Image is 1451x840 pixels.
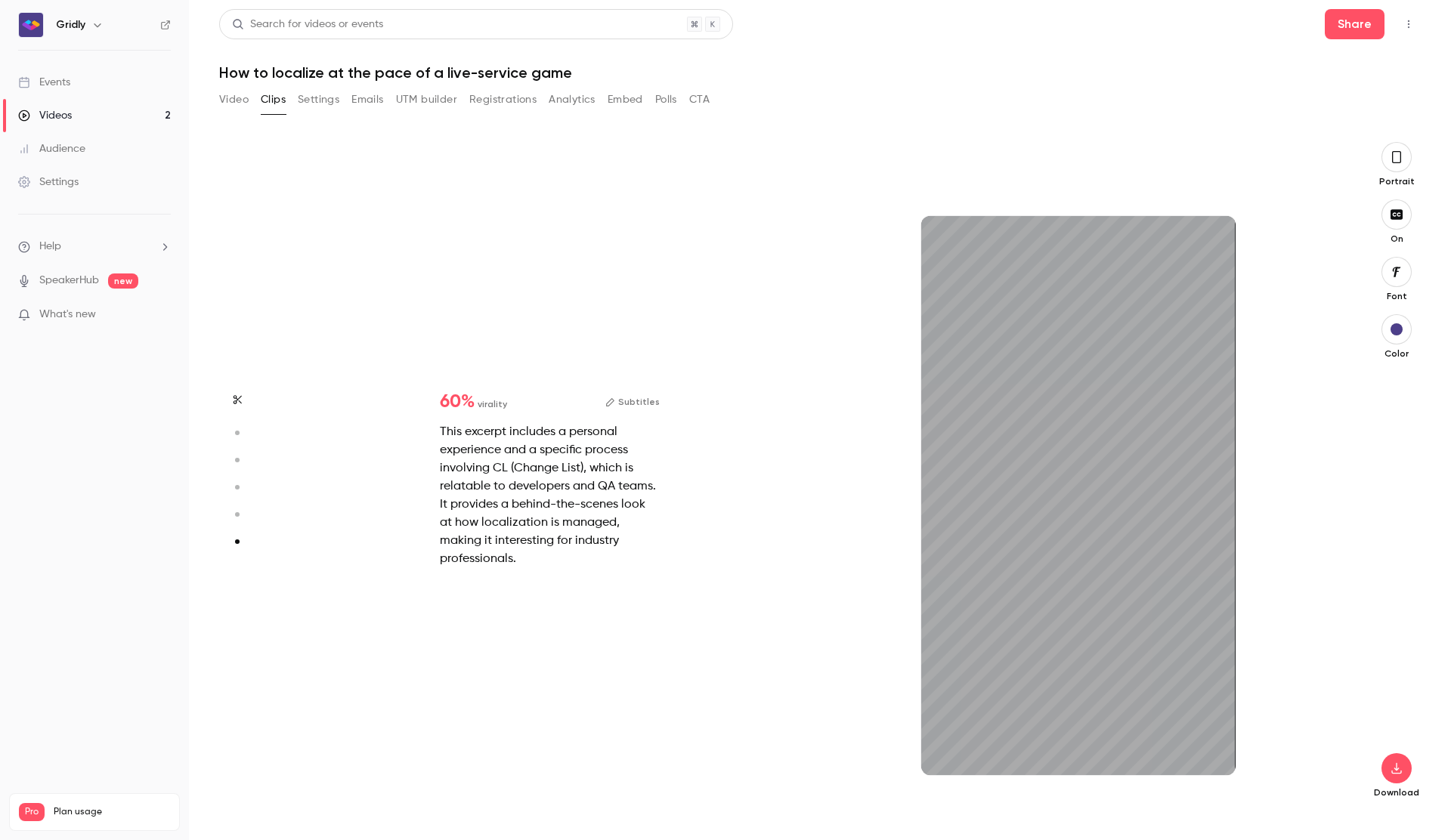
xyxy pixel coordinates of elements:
[41,88,53,100] img: tab_domain_overview_orange.svg
[396,88,457,112] button: UTM builder
[1325,9,1384,39] button: Share
[1397,12,1421,36] button: Top Bar Actions
[219,63,1421,82] h1: How to localize at the pace of a live-service game
[42,24,74,36] div: v 4.0.25
[608,88,643,112] button: Embed
[298,88,339,112] button: Settings
[351,88,383,112] button: Emails
[153,308,171,322] iframe: Noticeable Trigger
[469,88,537,112] button: Registrations
[1372,347,1421,360] p: Color
[18,174,79,190] div: Settings
[440,423,660,568] div: This excerpt includes a personal experience and a specific process involving CL (Change List), wh...
[39,273,99,289] a: SpeakerHub
[1372,233,1421,245] p: On
[39,307,96,323] span: What's new
[232,17,383,32] div: Search for videos or events
[1372,175,1421,187] p: Portrait
[39,39,166,51] div: Domain: [DOMAIN_NAME]
[1372,786,1421,798] p: Download
[261,88,286,112] button: Clips
[549,88,596,112] button: Analytics
[54,806,170,818] span: Plan usage
[18,239,171,255] li: help-dropdown-opener
[150,88,162,100] img: tab_keywords_by_traffic_grey.svg
[19,13,43,37] img: Gridly
[655,88,677,112] button: Polls
[108,273,138,289] span: new
[57,89,135,99] div: Domain Overview
[605,393,660,411] button: Subtitles
[18,141,85,156] div: Audience
[24,39,36,51] img: website_grey.svg
[18,75,70,90] div: Events
[19,803,45,821] span: Pro
[56,17,85,32] h6: Gridly
[478,397,507,411] span: virality
[39,239,61,255] span: Help
[219,88,249,112] button: Video
[24,24,36,36] img: logo_orange.svg
[440,393,475,411] span: 60 %
[18,108,72,123] div: Videos
[689,88,710,112] button: CTA
[1372,290,1421,302] p: Font
[167,89,255,99] div: Keywords by Traffic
